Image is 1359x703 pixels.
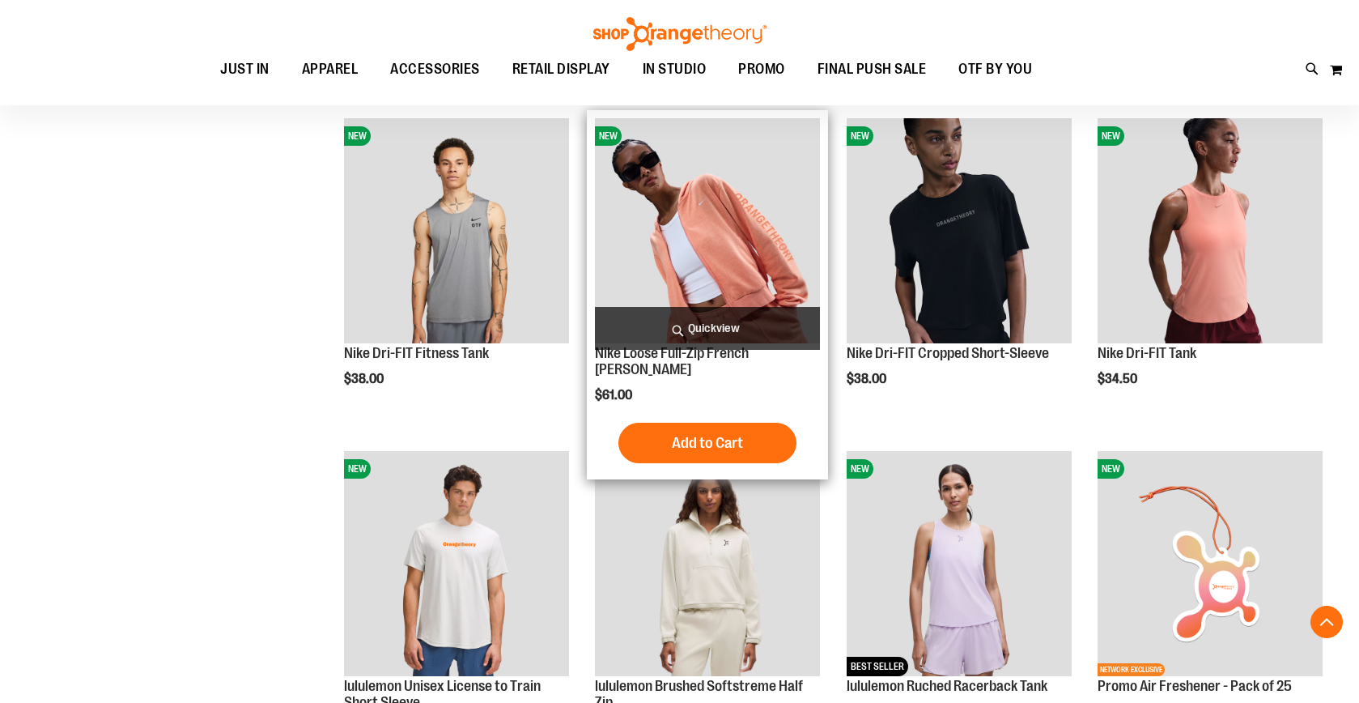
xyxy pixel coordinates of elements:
a: Nike Dri-FIT Tank [1098,345,1196,361]
a: lululemon Ruched Racerback TankNEWBEST SELLER [847,451,1072,679]
span: NEW [344,459,371,479]
img: Shop Orangetheory [591,17,769,51]
span: NEW [595,126,622,146]
span: OTF BY YOU [958,51,1032,87]
a: PROMO [722,51,801,88]
span: NEW [344,126,371,146]
img: Promo Air Freshener - Pack of 25 [1098,451,1323,676]
div: product [839,110,1080,428]
button: Add to Cart [618,423,796,463]
a: Nike Loose Full-Zip French [PERSON_NAME] [595,345,749,377]
a: JUST IN [204,51,286,87]
a: IN STUDIO [626,51,723,88]
img: Nike Dri-FIT Cropped Short-Sleeve [847,118,1072,343]
span: $38.00 [847,372,889,386]
span: BEST SELLER [847,657,908,676]
span: NETWORK EXCLUSIVE [1098,663,1165,676]
span: $34.50 [1098,372,1140,386]
a: ACCESSORIES [374,51,496,88]
button: Back To Top [1310,606,1343,638]
img: Nike Dri-FIT Tank [1098,118,1323,343]
a: Nike Dri-FIT TankNEW [1098,118,1323,346]
a: Nike Dri-FIT Fitness Tank [344,345,489,361]
img: lululemon Brushed Softstreme Half Zip [595,451,820,676]
a: Promo Air Freshener - Pack of 25NEWNETWORK EXCLUSIVE [1098,451,1323,679]
span: NEW [847,459,873,479]
span: PROMO [738,51,785,87]
span: $61.00 [595,388,635,403]
img: lululemon Unisex License to Train Short Sleeve [344,451,569,676]
img: Nike Dri-FIT Fitness Tank [344,118,569,343]
span: IN STUDIO [643,51,707,87]
span: NEW [1098,126,1124,146]
div: product [587,110,828,479]
div: product [336,110,577,428]
span: $38.00 [344,372,386,386]
span: RETAIL DISPLAY [512,51,610,87]
span: NEW [847,126,873,146]
a: Nike Dri-FIT Cropped Short-Sleeve [847,345,1049,361]
span: APPAREL [302,51,359,87]
a: Nike Dri-FIT Cropped Short-SleeveNEW [847,118,1072,346]
span: FINAL PUSH SALE [818,51,927,87]
span: NEW [1098,459,1124,479]
img: lululemon Ruched Racerback Tank [847,451,1072,676]
a: Nike Dri-FIT Fitness TankNEW [344,118,569,346]
a: RETAIL DISPLAY [496,51,626,88]
a: lululemon Brushed Softstreme Half ZipNEW [595,451,820,679]
a: OTF BY YOU [942,51,1048,88]
a: Nike Loose Full-Zip French Terry HoodieNEW [595,118,820,346]
span: JUST IN [220,51,270,87]
a: lululemon Unisex License to Train Short SleeveNEW [344,451,569,679]
span: ACCESSORIES [390,51,480,87]
span: Add to Cart [672,434,743,452]
a: Quickview [595,307,820,350]
div: product [1089,110,1331,428]
a: Promo Air Freshener - Pack of 25 [1098,678,1292,694]
a: lululemon Ruched Racerback Tank [847,678,1047,694]
a: APPAREL [286,51,375,88]
img: Nike Loose Full-Zip French Terry Hoodie [595,118,820,343]
a: FINAL PUSH SALE [801,51,943,88]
